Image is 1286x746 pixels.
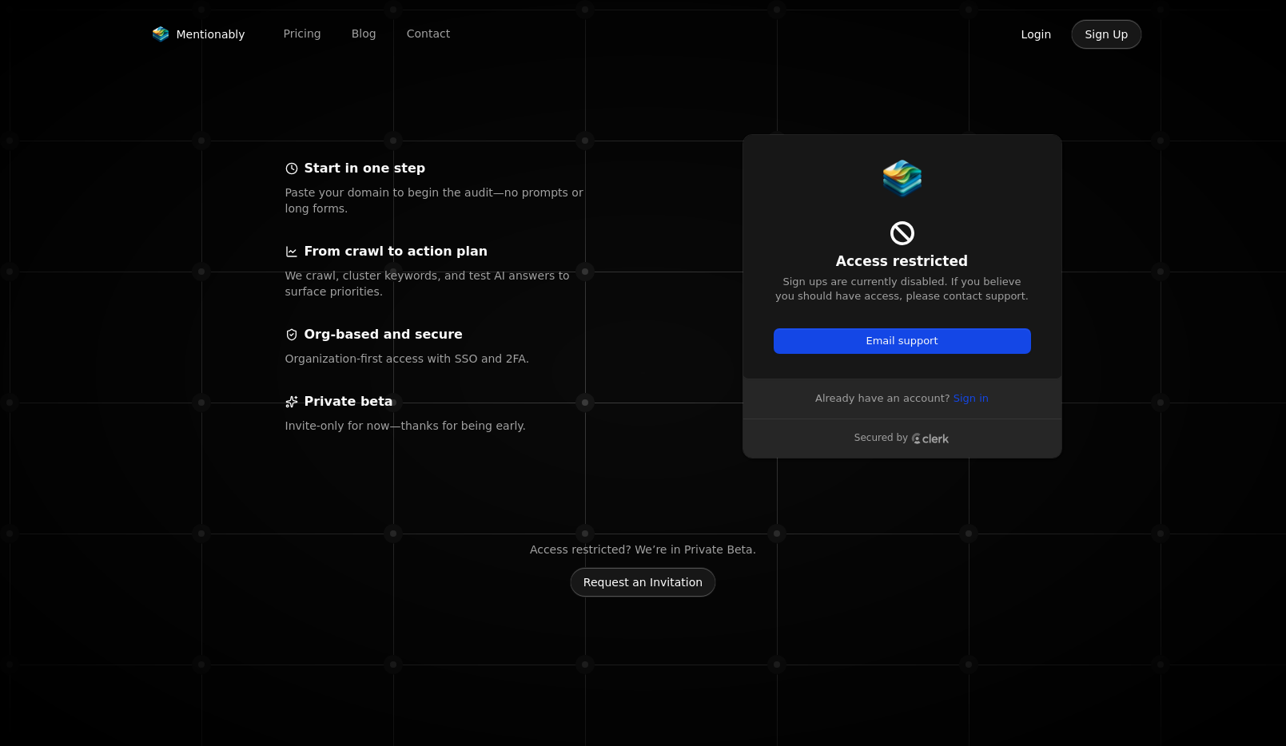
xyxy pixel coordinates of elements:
button: Request an Invitation [570,567,716,597]
img: Mentionably logo [151,26,170,42]
p: Organization‑first access with SSO and 2FA. [285,351,592,367]
p: Org‑based and secure [305,325,463,344]
a: Mentionably [145,23,252,46]
a: Pricing [271,22,334,46]
p: Invite‑only for now—thanks for being early. [285,418,592,434]
a: Contact [394,22,463,46]
p: Private beta [305,392,393,411]
p: Start in one step [305,159,426,178]
p: Secured by [854,432,908,445]
p: Paste your domain to begin the audit—no prompts or long forms. [285,185,592,216]
p: Sign ups are currently disabled. If you believe you should have access, please contact support. [774,275,1030,304]
p: Access restricted? We’re in Private Beta. [530,542,756,558]
button: Login [1008,19,1065,50]
span: Already have an account? [815,391,950,406]
button: Email support [774,329,1030,353]
a: Clerk logo [911,433,950,444]
p: From crawl to action plan [305,242,488,261]
img: Mentionably [883,160,922,198]
a: Blog [339,22,389,46]
p: We crawl, cluster keywords, and test AI answers to surface priorities. [285,268,592,300]
h1: Access restricted [774,252,1030,272]
a: Sign in [954,391,989,406]
button: Sign Up [1071,19,1141,50]
span: Mentionably [177,26,245,42]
